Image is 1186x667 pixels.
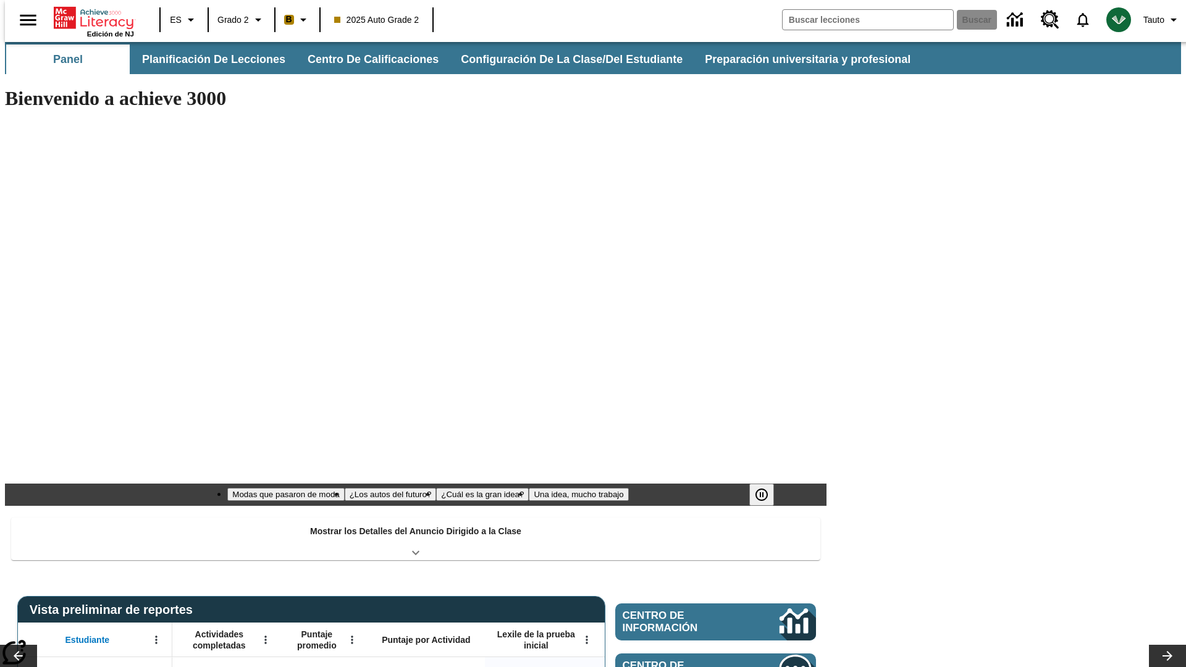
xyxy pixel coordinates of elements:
[1033,3,1067,36] a: Centro de recursos, Se abrirá en una pestaña nueva.
[227,488,344,501] button: Diapositiva 1 Modas que pasaron de moda
[1138,9,1186,31] button: Perfil/Configuración
[286,12,292,27] span: B
[999,3,1033,37] a: Centro de información
[1149,645,1186,667] button: Carrusel de lecciones, seguir
[5,44,922,74] div: Subbarra de navegación
[87,30,134,38] span: Edición de NJ
[212,9,271,31] button: Grado: Grado 2, Elige un grado
[287,629,347,651] span: Puntaje promedio
[695,44,920,74] button: Preparación universitaria y profesional
[451,44,692,74] button: Configuración de la clase/del estudiante
[147,631,166,649] button: Abrir menú
[170,14,182,27] span: ES
[334,14,419,27] span: 2025 Auto Grade 2
[623,610,738,634] span: Centro de información
[279,9,316,31] button: Boost El color de la clase es anaranjado claro. Cambiar el color de la clase.
[345,488,437,501] button: Diapositiva 2 ¿Los autos del futuro?
[1067,4,1099,36] a: Notificaciones
[1106,7,1131,32] img: avatar image
[310,525,521,538] p: Mostrar los Detalles del Anuncio Dirigido a la Clase
[10,2,46,38] button: Abrir el menú lateral
[1143,14,1164,27] span: Tauto
[65,634,110,645] span: Estudiante
[5,42,1181,74] div: Subbarra de navegación
[298,44,448,74] button: Centro de calificaciones
[749,484,774,506] button: Pausar
[179,629,260,651] span: Actividades completadas
[1099,4,1138,36] button: Escoja un nuevo avatar
[132,44,295,74] button: Planificación de lecciones
[343,631,361,649] button: Abrir menú
[578,631,596,649] button: Abrir menú
[11,518,820,560] div: Mostrar los Detalles del Anuncio Dirigido a la Clase
[30,603,199,617] span: Vista preliminar de reportes
[5,87,826,110] h1: Bienvenido a achieve 3000
[6,44,130,74] button: Panel
[164,9,204,31] button: Lenguaje: ES, Selecciona un idioma
[382,634,470,645] span: Puntaje por Actividad
[615,603,816,640] a: Centro de información
[54,6,134,30] a: Portada
[783,10,953,30] input: Buscar campo
[491,629,581,651] span: Lexile de la prueba inicial
[256,631,275,649] button: Abrir menú
[436,488,529,501] button: Diapositiva 3 ¿Cuál es la gran idea?
[529,488,628,501] button: Diapositiva 4 Una idea, mucho trabajo
[54,4,134,38] div: Portada
[217,14,249,27] span: Grado 2
[749,484,786,506] div: Pausar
